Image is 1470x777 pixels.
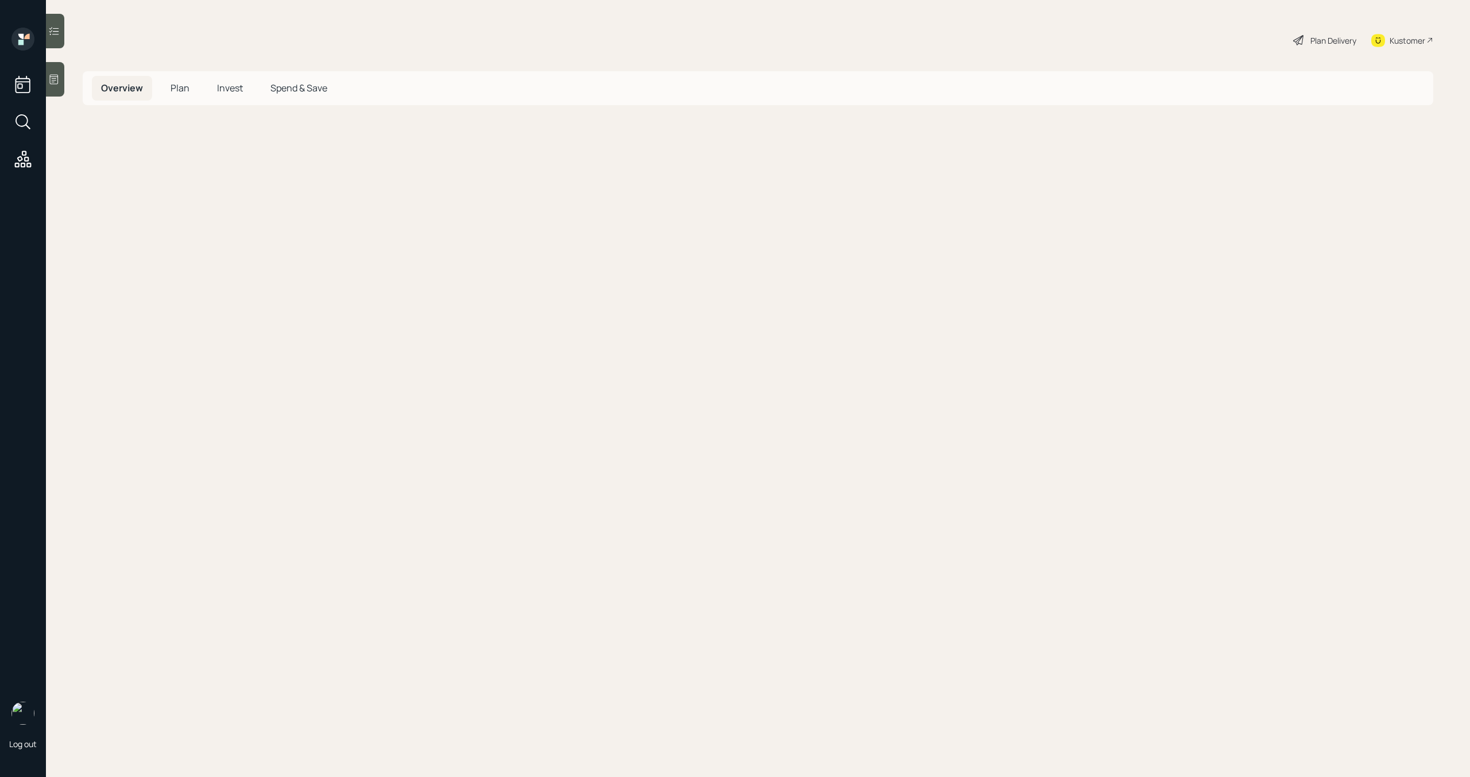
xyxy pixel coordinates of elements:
span: Plan [171,82,189,94]
span: Invest [217,82,243,94]
div: Log out [9,738,37,749]
span: Spend & Save [270,82,327,94]
div: Plan Delivery [1310,34,1356,47]
span: Overview [101,82,143,94]
img: michael-russo-headshot.png [11,702,34,725]
div: Kustomer [1390,34,1425,47]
